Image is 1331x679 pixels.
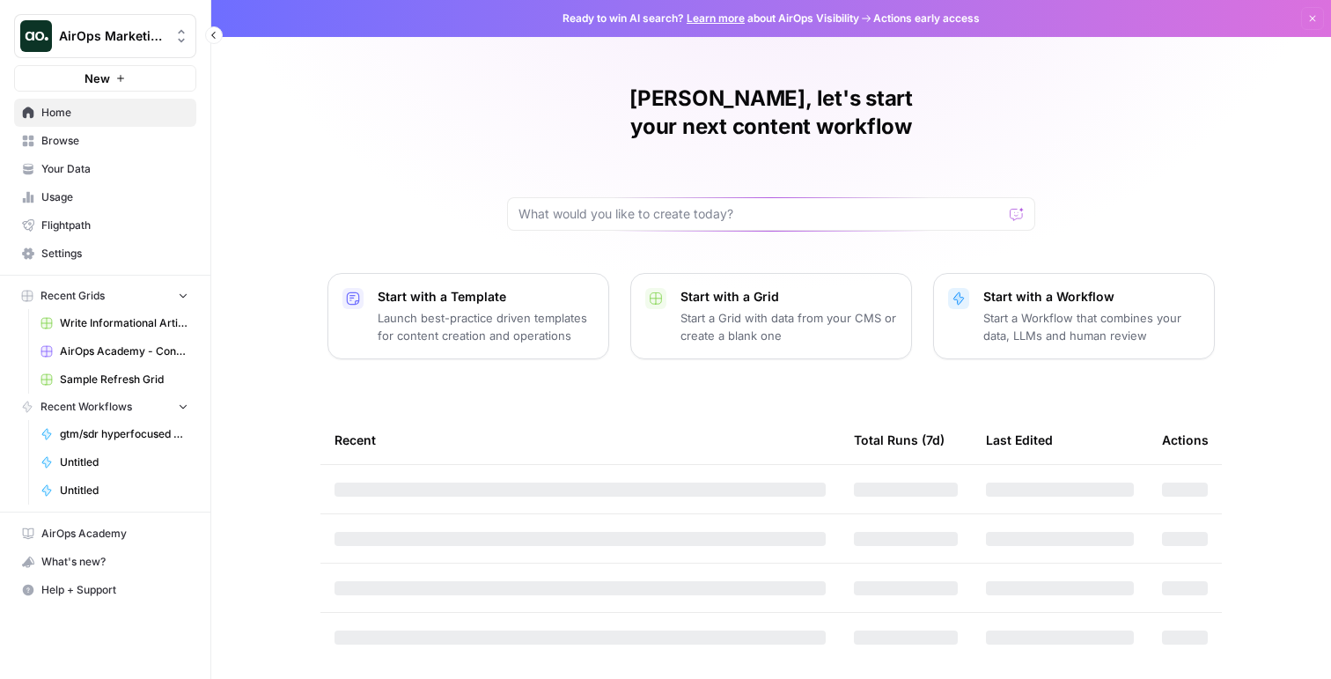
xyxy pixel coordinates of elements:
[687,11,745,25] a: Learn more
[60,343,188,359] span: AirOps Academy - Content Generation
[60,426,188,442] span: gtm/sdr hyperfocused outreach
[14,183,196,211] a: Usage
[60,483,188,498] span: Untitled
[40,399,132,415] span: Recent Workflows
[60,315,188,331] span: Write Informational Article
[327,273,609,359] button: Start with a TemplateLaunch best-practice driven templates for content creation and operations
[14,99,196,127] a: Home
[680,288,897,306] p: Start with a Grid
[33,337,196,365] a: AirOps Academy - Content Generation
[933,273,1215,359] button: Start with a WorkflowStart a Workflow that combines your data, LLMs and human review
[60,372,188,387] span: Sample Refresh Grid
[14,520,196,548] a: AirOps Academy
[41,161,188,177] span: Your Data
[59,27,165,45] span: AirOps Marketing
[983,288,1200,306] p: Start with a Workflow
[41,246,188,262] span: Settings
[854,416,945,464] div: Total Runs (7d)
[14,283,196,309] button: Recent Grids
[41,582,188,598] span: Help + Support
[41,218,188,233] span: Flightpath
[335,416,826,464] div: Recent
[983,309,1200,344] p: Start a Workflow that combines your data, LLMs and human review
[33,420,196,448] a: gtm/sdr hyperfocused outreach
[986,416,1053,464] div: Last Edited
[873,11,980,26] span: Actions early access
[40,288,105,304] span: Recent Grids
[14,394,196,420] button: Recent Workflows
[630,273,912,359] button: Start with a GridStart a Grid with data from your CMS or create a blank one
[14,548,196,576] button: What's new?
[14,211,196,240] a: Flightpath
[60,454,188,470] span: Untitled
[378,288,594,306] p: Start with a Template
[518,205,1003,223] input: What would you like to create today?
[14,127,196,155] a: Browse
[15,549,195,575] div: What's new?
[507,85,1035,141] h1: [PERSON_NAME], let's start your next content workflow
[378,309,594,344] p: Launch best-practice driven templates for content creation and operations
[14,155,196,183] a: Your Data
[33,476,196,505] a: Untitled
[1162,416,1209,464] div: Actions
[41,133,188,149] span: Browse
[33,309,196,337] a: Write Informational Article
[33,365,196,394] a: Sample Refresh Grid
[14,65,196,92] button: New
[14,576,196,604] button: Help + Support
[33,448,196,476] a: Untitled
[14,14,196,58] button: Workspace: AirOps Marketing
[85,70,110,87] span: New
[41,526,188,542] span: AirOps Academy
[563,11,859,26] span: Ready to win AI search? about AirOps Visibility
[20,20,52,52] img: AirOps Marketing Logo
[680,309,897,344] p: Start a Grid with data from your CMS or create a blank one
[14,240,196,268] a: Settings
[41,189,188,205] span: Usage
[41,105,188,121] span: Home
